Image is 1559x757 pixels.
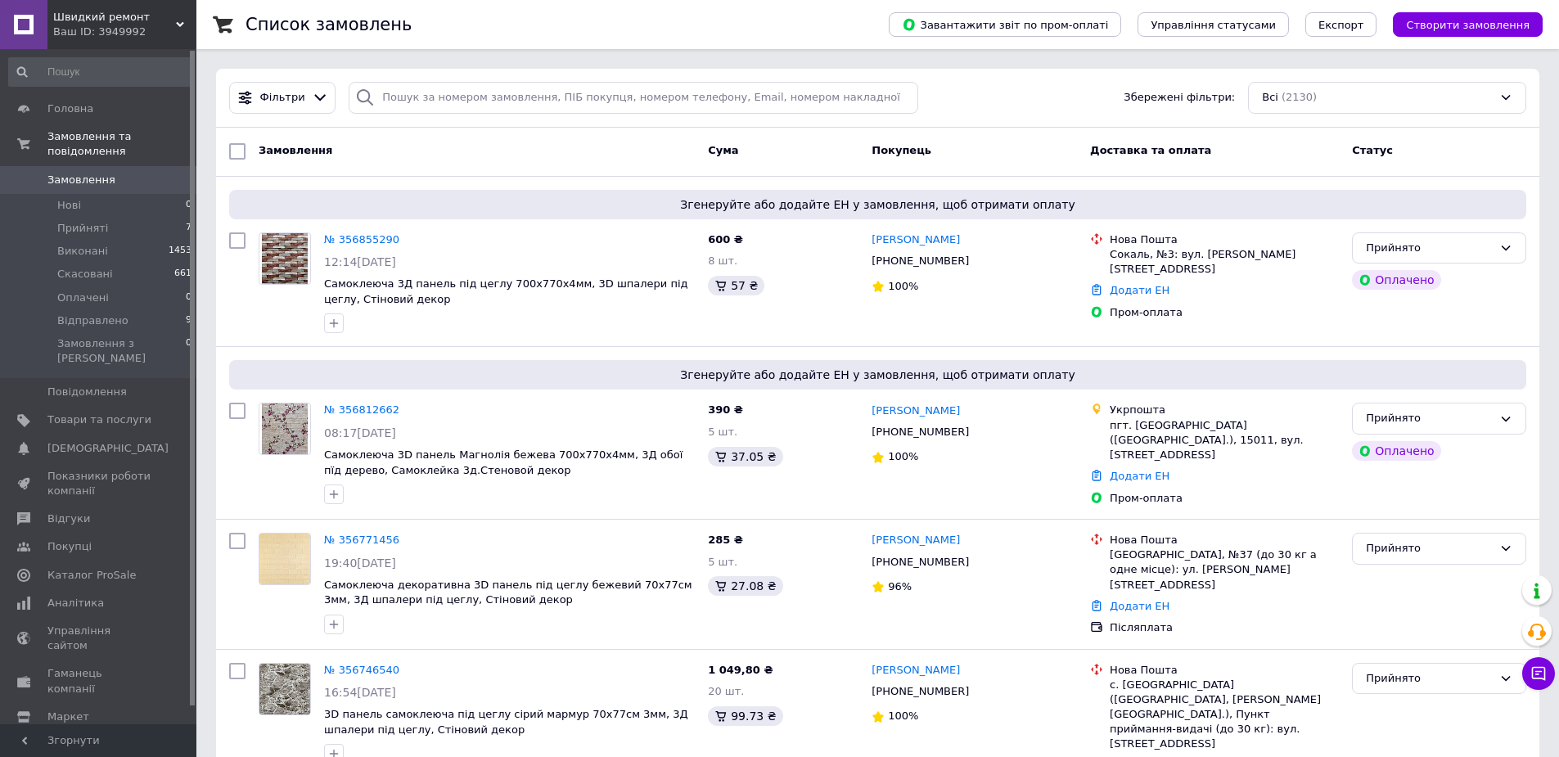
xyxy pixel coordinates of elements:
[47,441,169,456] span: [DEMOGRAPHIC_DATA]
[708,233,743,246] span: 600 ₴
[708,276,764,295] div: 57 ₴
[47,173,115,187] span: Замовлення
[57,198,81,213] span: Нові
[1110,284,1169,296] a: Додати ЕН
[1110,305,1339,320] div: Пром-оплата
[47,666,151,696] span: Гаманець компанії
[1110,620,1339,635] div: Післяплата
[1366,410,1493,427] div: Прийнято
[872,232,960,248] a: [PERSON_NAME]
[888,580,912,593] span: 96%
[259,664,310,714] img: Фото товару
[1393,12,1543,37] button: Створити замовлення
[324,426,396,439] span: 08:17[DATE]
[1110,403,1339,417] div: Укрпошта
[872,533,960,548] a: [PERSON_NAME]
[47,511,90,526] span: Відгуки
[324,556,396,570] span: 19:40[DATE]
[1377,18,1543,30] a: Створити замовлення
[324,686,396,699] span: 16:54[DATE]
[1138,12,1289,37] button: Управління статусами
[708,144,738,156] span: Cума
[47,710,89,724] span: Маркет
[47,129,196,159] span: Замовлення та повідомлення
[324,708,688,736] a: 3D панель самоклеюча під цеглу сірий мармур 70x77см 3мм, 3Д шпалери під цеглу, Стіновий декор
[259,534,310,584] img: Фото товару
[246,15,412,34] h1: Список замовлень
[57,244,108,259] span: Виконані
[889,12,1121,37] button: Завантажити звіт по пром-оплаті
[349,82,918,114] input: Пошук за номером замовлення, ПІБ покупця, номером телефону, Email, номером накладної
[259,533,311,585] a: Фото товару
[1406,19,1530,31] span: Створити замовлення
[47,469,151,498] span: Показники роботи компанії
[872,663,960,678] a: [PERSON_NAME]
[1318,19,1364,31] span: Експорт
[174,267,191,282] span: 661
[324,233,399,246] a: № 356855290
[57,336,186,366] span: Замовлення з [PERSON_NAME]
[868,250,972,272] div: [PHONE_NUMBER]
[708,255,737,267] span: 8 шт.
[868,552,972,573] div: [PHONE_NUMBER]
[1366,240,1493,257] div: Прийнято
[236,367,1520,383] span: Згенеруйте або додайте ЕН у замовлення, щоб отримати оплату
[1110,247,1339,277] div: Сокаль, №3: вул. [PERSON_NAME][STREET_ADDRESS]
[1110,600,1169,612] a: Додати ЕН
[259,663,311,715] a: Фото товару
[324,579,692,606] a: Самоклеюча декоративна 3D панель під цеглу бежевий 70x77см 3мм, 3Д шпалери під цеглу, Стіновий декор
[1110,418,1339,463] div: пгт. [GEOGRAPHIC_DATA] ([GEOGRAPHIC_DATA].), 15011, вул. [STREET_ADDRESS]
[1352,270,1440,290] div: Оплачено
[262,233,309,284] img: Фото товару
[1366,670,1493,687] div: Прийнято
[47,539,92,554] span: Покупці
[262,403,309,454] img: Фото товару
[1305,12,1377,37] button: Експорт
[708,556,737,568] span: 5 шт.
[47,101,93,116] span: Головна
[324,448,683,476] a: Самоклеюча 3D панель Магнолія бежева 700x770x4мм, 3Д обої пїд дерево, Самоклейка 3д.Стеновой декор
[708,447,782,466] div: 37.05 ₴
[186,313,191,328] span: 9
[260,90,305,106] span: Фільтри
[888,280,918,292] span: 100%
[236,196,1520,213] span: Згенеруйте або додайте ЕН у замовлення, щоб отримати оплату
[868,421,972,443] div: [PHONE_NUMBER]
[57,221,108,236] span: Прийняті
[1124,90,1235,106] span: Збережені фільтри:
[324,664,399,676] a: № 356746540
[8,57,193,87] input: Пошук
[1366,540,1493,557] div: Прийнято
[1110,663,1339,678] div: Нова Пошта
[708,403,743,416] span: 390 ₴
[47,385,127,399] span: Повідомлення
[1110,232,1339,247] div: Нова Пошта
[872,144,931,156] span: Покупець
[57,291,109,305] span: Оплачені
[47,624,151,653] span: Управління сайтом
[1262,90,1278,106] span: Всі
[324,277,688,305] a: Самоклеюча 3Д панель під цеглу 700x770x4мм, 3D шпалери під цеглу, Стіновий декор
[902,17,1108,32] span: Завантажити звіт по пром-оплаті
[57,313,128,328] span: Відправлено
[1352,144,1393,156] span: Статус
[324,403,399,416] a: № 356812662
[872,403,960,419] a: [PERSON_NAME]
[1110,678,1339,752] div: с. [GEOGRAPHIC_DATA] ([GEOGRAPHIC_DATA], [PERSON_NAME][GEOGRAPHIC_DATA].), Пункт приймання-видачі...
[53,10,176,25] span: Швидкий ремонт
[186,336,191,366] span: 0
[1090,144,1211,156] span: Доставка та оплата
[1110,491,1339,506] div: Пром-оплата
[47,568,136,583] span: Каталог ProSale
[888,450,918,462] span: 100%
[1151,19,1276,31] span: Управління статусами
[47,412,151,427] span: Товари та послуги
[259,144,332,156] span: Замовлення
[1110,533,1339,547] div: Нова Пошта
[47,596,104,611] span: Аналітика
[57,267,113,282] span: Скасовані
[324,534,399,546] a: № 356771456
